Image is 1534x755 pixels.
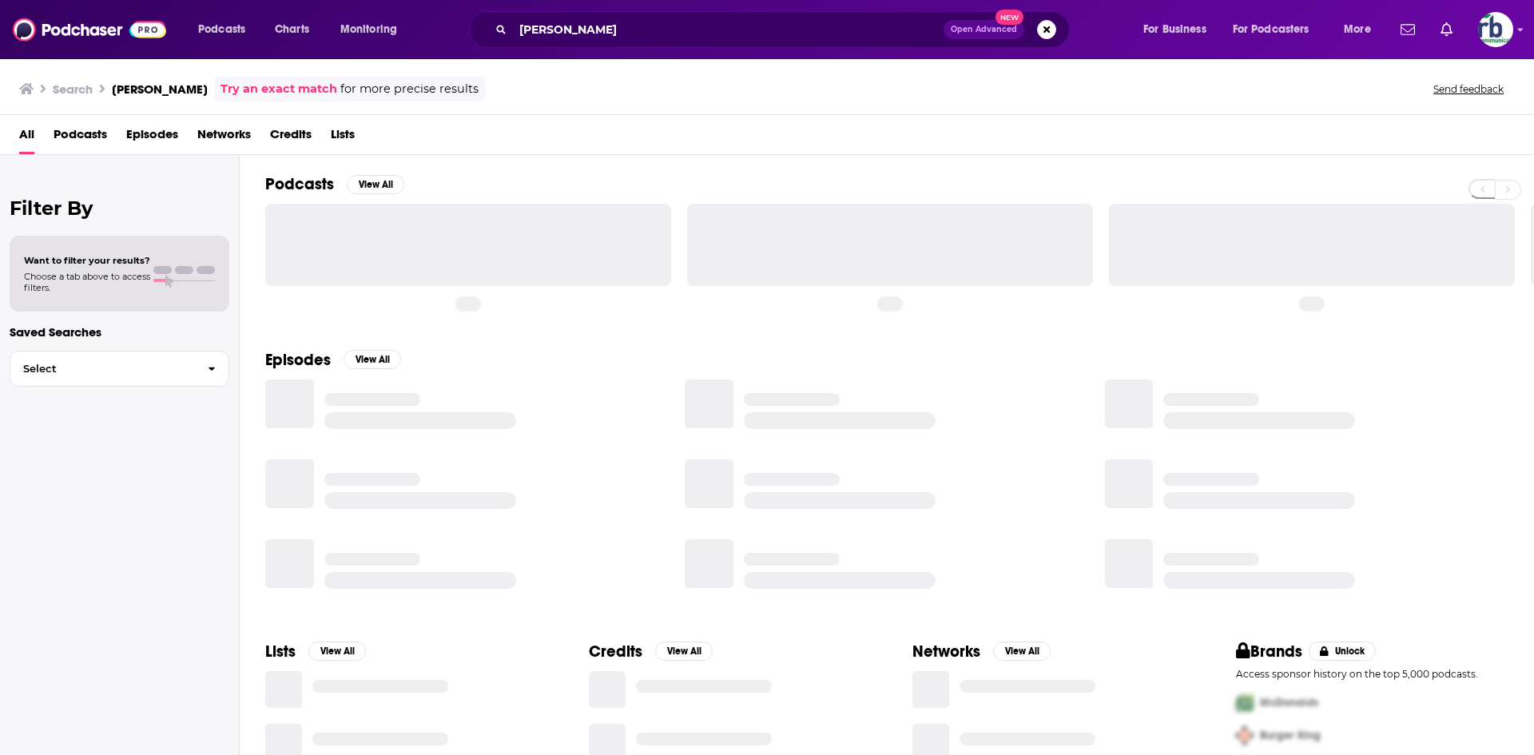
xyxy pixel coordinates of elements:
[1429,82,1508,96] button: Send feedback
[484,11,1085,48] div: Search podcasts, credits, & more...
[996,10,1024,25] span: New
[912,642,1051,662] a: NetworksView All
[1132,17,1226,42] button: open menu
[264,17,319,42] a: Charts
[344,350,401,369] button: View All
[1260,696,1318,709] span: McDonalds
[1309,642,1377,661] button: Unlock
[993,642,1051,661] button: View All
[912,642,980,662] h2: Networks
[24,271,150,293] span: Choose a tab above to access filters.
[1333,17,1391,42] button: open menu
[589,642,642,662] h2: Credits
[1236,642,1302,662] h2: Brands
[1434,16,1459,43] a: Show notifications dropdown
[331,121,355,154] a: Lists
[265,174,404,194] a: PodcastsView All
[265,350,331,370] h2: Episodes
[10,364,195,374] span: Select
[1222,17,1333,42] button: open menu
[1236,668,1508,680] p: Access sponsor history on the top 5,000 podcasts.
[221,80,337,98] a: Try an exact match
[197,121,251,154] a: Networks
[13,14,166,45] img: Podchaser - Follow, Share and Rate Podcasts
[270,121,312,154] a: Credits
[265,174,334,194] h2: Podcasts
[10,324,229,340] p: Saved Searches
[10,351,229,387] button: Select
[265,350,401,370] a: EpisodesView All
[54,121,107,154] a: Podcasts
[951,26,1017,34] span: Open Advanced
[1143,18,1206,41] span: For Business
[187,17,266,42] button: open menu
[1394,16,1421,43] a: Show notifications dropdown
[126,121,178,154] a: Episodes
[1230,719,1260,752] img: Second Pro Logo
[308,642,366,661] button: View All
[589,642,713,662] a: CreditsView All
[1344,18,1371,41] span: More
[24,255,150,266] span: Want to filter your results?
[112,81,208,97] h3: [PERSON_NAME]
[265,642,366,662] a: ListsView All
[265,642,296,662] h2: Lists
[340,18,397,41] span: Monitoring
[329,17,418,42] button: open menu
[10,197,229,220] h2: Filter By
[944,20,1024,39] button: Open AdvancedNew
[1230,686,1260,719] img: First Pro Logo
[19,121,34,154] a: All
[1233,18,1309,41] span: For Podcasters
[1478,12,1513,47] img: User Profile
[513,17,944,42] input: Search podcasts, credits, & more...
[340,80,479,98] span: for more precise results
[1260,729,1321,742] span: Burger King
[655,642,713,661] button: View All
[1478,12,1513,47] span: Logged in as johannarb
[198,18,245,41] span: Podcasts
[275,18,309,41] span: Charts
[53,81,93,97] h3: Search
[347,175,404,194] button: View All
[1478,12,1513,47] button: Show profile menu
